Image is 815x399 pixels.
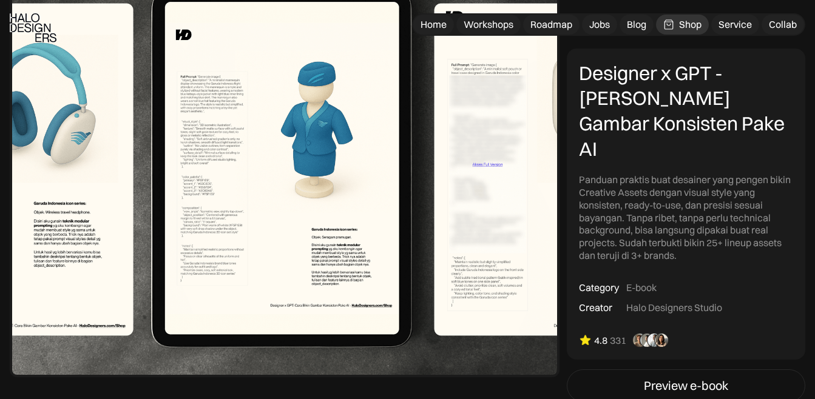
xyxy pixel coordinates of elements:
a: Service [711,15,759,35]
div: Panduan praktis buat desainer yang pengen bikin Creative Assets dengan visual style yang konsiste... [579,173,793,262]
div: Roadmap [530,18,572,31]
a: Blog [620,15,654,35]
div: 4.8 [594,334,607,347]
a: Home [413,15,454,35]
div: Preview e-book [644,379,728,394]
div: Jobs [589,18,610,31]
a: Collab [762,15,804,35]
div: Shop [679,18,702,31]
div: Service [719,18,752,31]
div: Home [421,18,447,31]
div: Creator [579,301,612,314]
div: Designer x GPT - [PERSON_NAME] Gambar Konsisten Pake AI [579,61,793,161]
div: Blog [627,18,646,31]
div: E-book [626,281,657,294]
a: Roadmap [523,15,580,35]
div: 331 [610,334,626,347]
a: Workshops [456,15,521,35]
div: Workshops [464,18,513,31]
a: Jobs [582,15,617,35]
div: Category [579,281,619,294]
div: Collab [769,18,797,31]
a: Shop [656,15,709,35]
div: Halo Designers Studio [626,301,722,314]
